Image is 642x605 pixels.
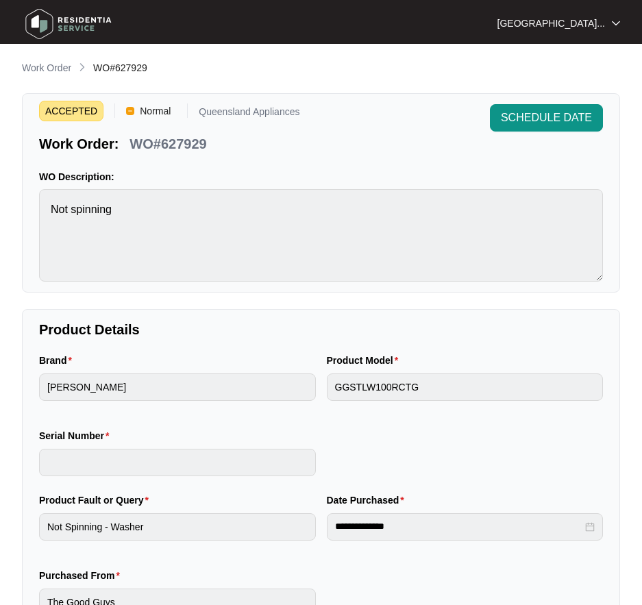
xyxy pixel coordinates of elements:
input: Product Fault or Query [39,513,316,541]
input: Brand [39,373,316,401]
label: Product Model [327,354,404,367]
label: Brand [39,354,77,367]
a: Work Order [19,61,74,76]
label: Product Fault or Query [39,493,154,507]
input: Product Model [327,373,604,401]
img: dropdown arrow [612,20,620,27]
span: ACCEPTED [39,101,103,121]
p: Work Order [22,61,71,75]
p: [GEOGRAPHIC_DATA]... [497,16,605,30]
p: Work Order: [39,134,119,153]
button: SCHEDULE DATE [490,104,603,132]
span: Normal [134,101,176,121]
p: Product Details [39,320,603,339]
p: Queensland Appliances [199,107,299,121]
label: Serial Number [39,429,114,443]
input: Date Purchased [335,519,583,534]
p: WO Description: [39,170,603,184]
img: chevron-right [77,62,88,73]
textarea: Not spinning [39,189,603,282]
img: residentia service logo [21,3,116,45]
span: SCHEDULE DATE [501,110,592,126]
img: Vercel Logo [126,107,134,115]
label: Date Purchased [327,493,410,507]
p: WO#627929 [129,134,206,153]
input: Serial Number [39,449,316,476]
span: WO#627929 [93,62,147,73]
label: Purchased From [39,569,125,582]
